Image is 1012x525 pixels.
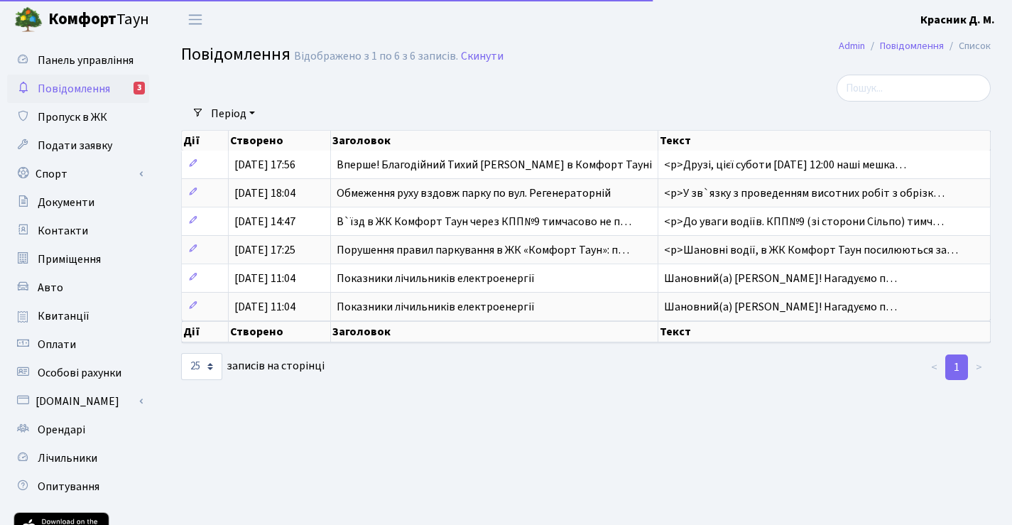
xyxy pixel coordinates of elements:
span: [DATE] 17:56 [234,157,295,173]
th: Дії [182,321,229,342]
span: Вперше! Благодійний Тихий [PERSON_NAME] в Комфорт Тауні [337,157,652,173]
a: Контакти [7,217,149,245]
span: [DATE] 11:04 [234,299,295,315]
a: Квитанції [7,302,149,330]
span: [DATE] 17:25 [234,242,295,258]
a: Авто [7,274,149,302]
b: Комфорт [48,8,116,31]
th: Заголовок [331,131,659,151]
span: Подати заявку [38,138,112,153]
a: Красник Д. М. [920,11,995,28]
label: записів на сторінці [181,353,325,380]
span: Показники лічильників електроенергії [337,271,535,286]
span: Шановний(а) [PERSON_NAME]! Нагадуємо п… [664,299,897,315]
img: logo.png [14,6,43,34]
span: Документи [38,195,94,210]
span: Контакти [38,223,88,239]
a: Спорт [7,160,149,188]
a: Опитування [7,472,149,501]
a: Admin [839,38,865,53]
span: Орендарі [38,422,85,438]
a: Орендарі [7,416,149,444]
span: [DATE] 11:04 [234,271,295,286]
select: записів на сторінці [181,353,222,380]
span: [DATE] 18:04 [234,185,295,201]
span: Обмеження руху вздовж парку по вул. Регенераторній [337,185,611,201]
span: <p>Шановні водії, в ЖК Комфорт Таун посилюються за… [664,242,958,258]
span: Квитанції [38,308,89,324]
a: Повідомлення [880,38,944,53]
span: Особові рахунки [38,365,121,381]
span: [DATE] 14:47 [234,214,295,229]
a: Скинути [461,50,504,63]
nav: breadcrumb [817,31,1012,61]
input: Пошук... [837,75,991,102]
a: Період [205,102,261,126]
span: Повідомлення [181,42,290,67]
a: Особові рахунки [7,359,149,387]
a: Приміщення [7,245,149,274]
span: Таун [48,8,149,32]
span: Порушення правил паркування в ЖК «Комфорт Таун»: п… [337,242,629,258]
span: Опитування [38,479,99,494]
a: Панель управління [7,46,149,75]
th: Заголовок [331,321,659,342]
th: Створено [229,131,330,151]
span: Оплати [38,337,76,352]
a: Повідомлення3 [7,75,149,103]
span: <p>Друзі, цієї суботи [DATE] 12:00 наші мешка… [664,157,906,173]
th: Дії [182,131,229,151]
a: [DOMAIN_NAME] [7,387,149,416]
th: Створено [229,321,330,342]
span: В`їзд в ЖК Комфорт Таун через КПП№9 тимчасово не п… [337,214,631,229]
span: Авто [38,280,63,296]
a: Пропуск в ЖК [7,103,149,131]
a: 1 [945,354,968,380]
span: Шановний(а) [PERSON_NAME]! Нагадуємо п… [664,271,897,286]
b: Красник Д. М. [920,12,995,28]
span: Пропуск в ЖК [38,109,107,125]
th: Текст [658,321,991,342]
a: Документи [7,188,149,217]
span: Повідомлення [38,81,110,97]
button: Переключити навігацію [178,8,213,31]
th: Текст [658,131,991,151]
li: Список [944,38,991,54]
a: Подати заявку [7,131,149,160]
div: 3 [134,82,145,94]
span: Показники лічильників електроенергії [337,299,535,315]
span: <p>До уваги водіїв. КПП№9 (зі сторони Сільпо) тимч… [664,214,944,229]
span: Панель управління [38,53,134,68]
span: Лічильники [38,450,97,466]
a: Оплати [7,330,149,359]
span: Приміщення [38,251,101,267]
span: <p>У зв`язку з проведенням висотних робіт з обрізк… [664,185,945,201]
div: Відображено з 1 по 6 з 6 записів. [294,50,458,63]
a: Лічильники [7,444,149,472]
